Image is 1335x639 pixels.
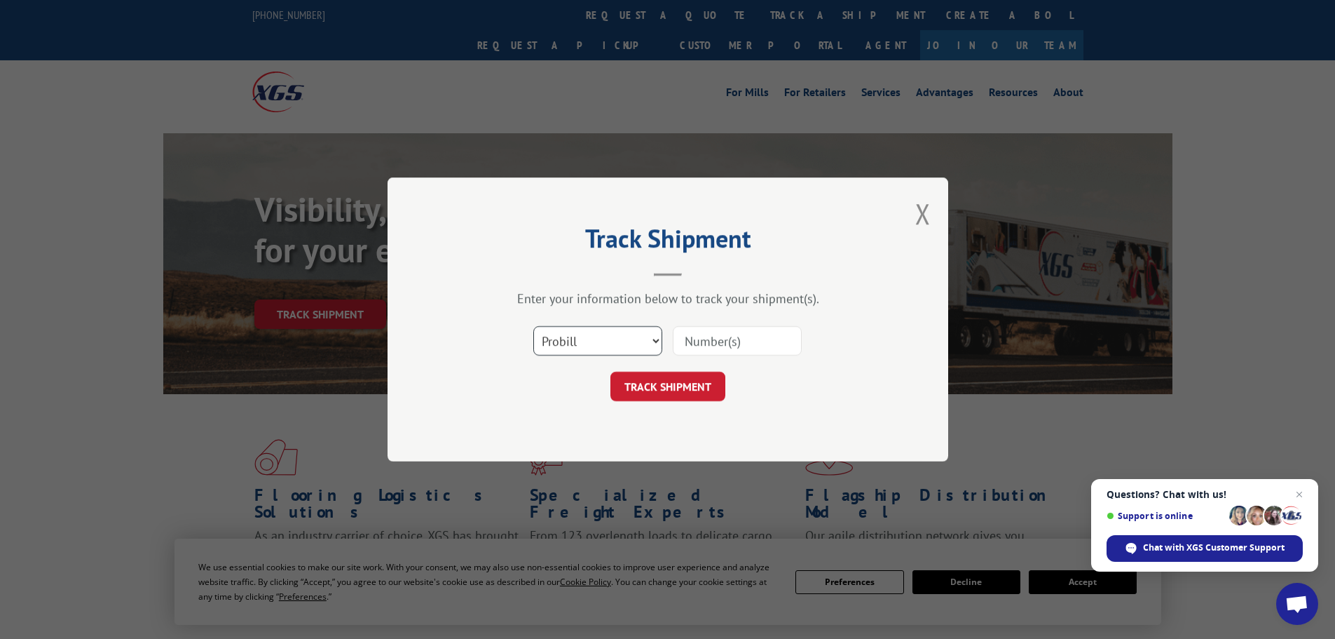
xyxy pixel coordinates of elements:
[673,326,802,356] input: Number(s)
[610,372,725,401] button: TRACK SHIPMENT
[1276,583,1318,625] a: Open chat
[915,195,931,232] button: Close modal
[1107,511,1224,521] span: Support is online
[458,290,878,307] div: Enter your information below to track your shipment(s).
[458,229,878,255] h2: Track Shipment
[1143,542,1285,554] span: Chat with XGS Customer Support
[1107,535,1303,562] span: Chat with XGS Customer Support
[1107,489,1303,500] span: Questions? Chat with us!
